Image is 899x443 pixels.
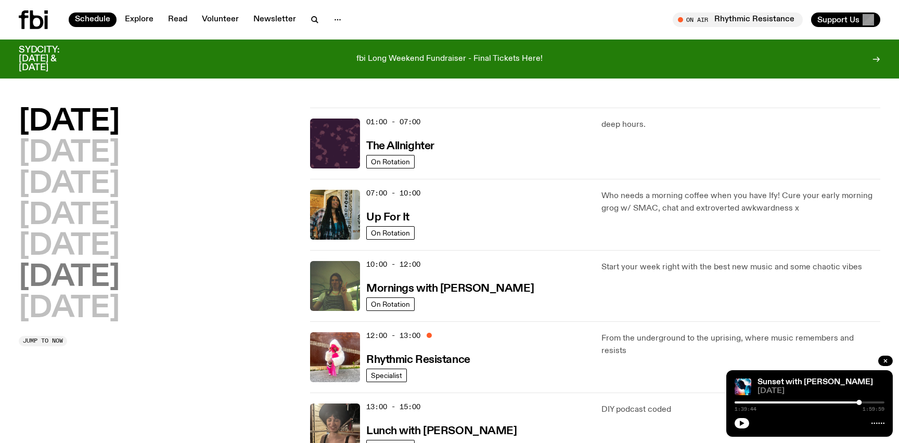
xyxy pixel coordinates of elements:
[757,387,884,395] span: [DATE]
[19,263,120,292] button: [DATE]
[366,117,420,127] span: 01:00 - 07:00
[19,139,120,168] button: [DATE]
[371,229,410,237] span: On Rotation
[162,12,194,27] a: Read
[811,12,880,27] button: Support Us
[366,188,420,198] span: 07:00 - 10:00
[310,261,360,311] img: Jim Kretschmer in a really cute outfit with cute braids, standing on a train holding up a peace s...
[366,212,409,223] h3: Up For It
[366,331,420,341] span: 12:00 - 13:00
[371,301,410,308] span: On Rotation
[366,141,434,152] h3: The Allnighter
[366,353,470,366] a: Rhythmic Resistance
[366,155,415,168] a: On Rotation
[69,12,117,27] a: Schedule
[19,294,120,323] button: [DATE]
[673,12,803,27] button: On AirRhythmic Resistance
[366,139,434,152] a: The Allnighter
[366,402,420,412] span: 13:00 - 15:00
[735,407,756,412] span: 1:39:44
[601,403,880,416] p: DIY podcast coded
[366,424,517,437] a: Lunch with [PERSON_NAME]
[366,210,409,223] a: Up For It
[19,232,120,261] button: [DATE]
[817,15,859,24] span: Support Us
[310,332,360,382] img: Attu crouches on gravel in front of a brown wall. They are wearing a white fur coat with a hood, ...
[23,338,63,344] span: Jump to now
[366,426,517,437] h3: Lunch with [PERSON_NAME]
[863,407,884,412] span: 1:59:59
[601,119,880,131] p: deep hours.
[19,170,120,199] button: [DATE]
[371,158,410,166] span: On Rotation
[366,281,534,294] a: Mornings with [PERSON_NAME]
[366,283,534,294] h3: Mornings with [PERSON_NAME]
[19,336,67,346] button: Jump to now
[757,378,873,386] a: Sunset with [PERSON_NAME]
[19,108,120,137] button: [DATE]
[601,332,880,357] p: From the underground to the uprising, where music remembers and resists
[196,12,245,27] a: Volunteer
[366,355,470,366] h3: Rhythmic Resistance
[19,46,85,72] h3: SYDCITY: [DATE] & [DATE]
[247,12,302,27] a: Newsletter
[19,201,120,230] button: [DATE]
[366,369,407,382] a: Specialist
[601,261,880,273] p: Start your week right with the best new music and some chaotic vibes
[371,372,402,380] span: Specialist
[366,259,420,269] span: 10:00 - 12:00
[366,297,415,311] a: On Rotation
[356,55,543,64] p: fbi Long Weekend Fundraiser - Final Tickets Here!
[119,12,160,27] a: Explore
[601,190,880,215] p: Who needs a morning coffee when you have Ify! Cure your early morning grog w/ SMAC, chat and extr...
[735,379,751,395] img: Simon Caldwell stands side on, looking downwards. He has headphones on. Behind him is a brightly ...
[366,226,415,240] a: On Rotation
[310,190,360,240] img: Ify - a Brown Skin girl with black braided twists, looking up to the side with her tongue stickin...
